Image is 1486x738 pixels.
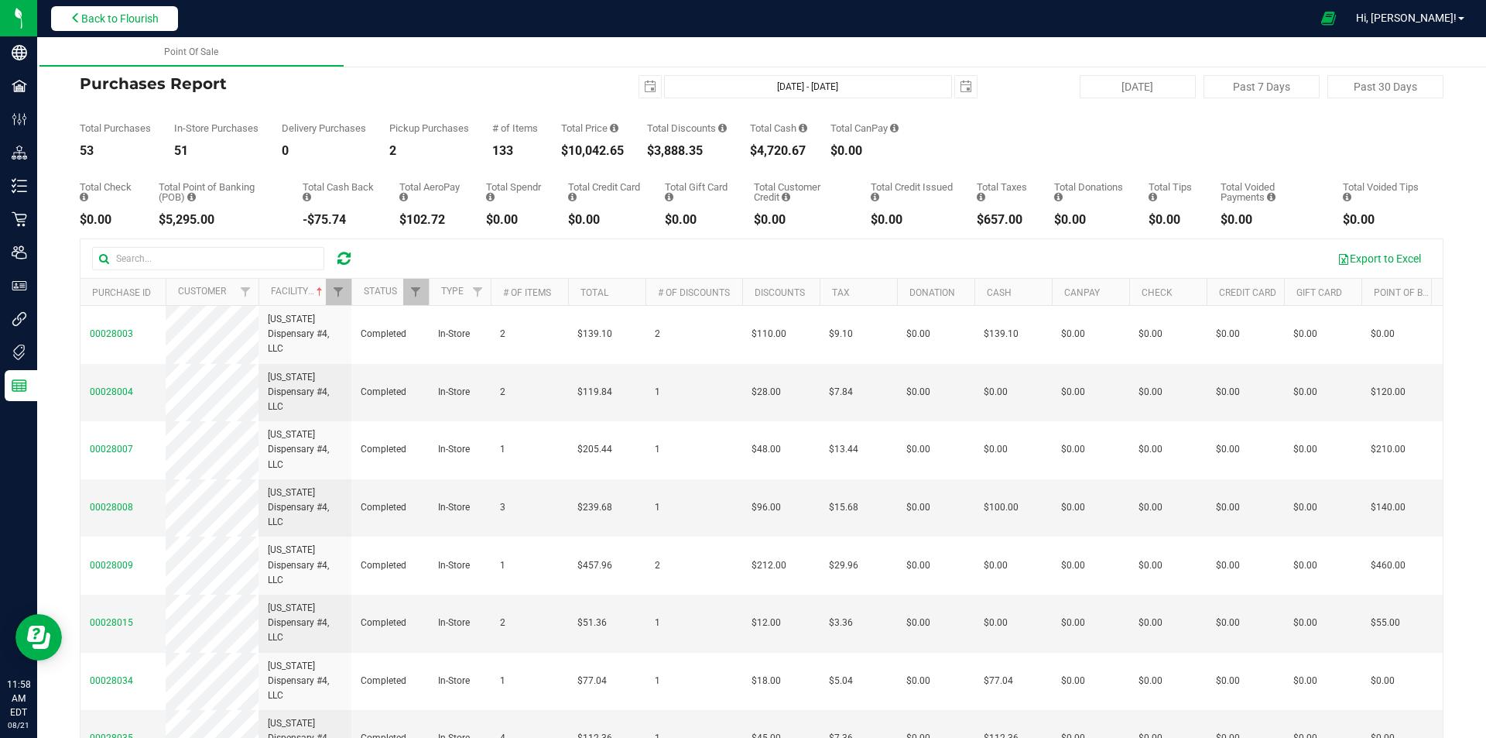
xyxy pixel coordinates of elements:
span: $0.00 [1216,558,1240,573]
span: $0.00 [906,500,930,515]
span: $0.00 [1061,327,1085,342]
a: Tax [832,287,850,298]
a: Gift Card [1296,287,1342,298]
span: 2 [500,385,505,400]
p: 11:58 AM EDT [7,678,30,719]
div: Delivery Purchases [282,123,366,133]
i: Sum of all tips added to successful, non-voided payments for all purchases in the date range. [1149,192,1157,202]
div: $0.00 [871,214,954,226]
span: $18.00 [752,674,781,688]
span: $0.00 [1371,674,1395,688]
span: [US_STATE] Dispensary #4, LLC [268,543,342,588]
span: [US_STATE] Dispensary #4, LLC [268,601,342,646]
span: $0.00 [1216,616,1240,630]
a: Status [364,286,397,297]
span: In-Store [438,616,470,630]
span: $0.00 [1061,616,1085,630]
span: [US_STATE] Dispensary #4, LLC [268,486,342,530]
span: Completed [361,500,406,515]
span: $77.04 [577,674,607,688]
span: $96.00 [752,500,781,515]
inline-svg: Tags [12,345,27,360]
div: $10,042.65 [561,145,624,157]
div: Total Voided Payments [1221,182,1320,202]
inline-svg: Facilities [12,78,27,94]
a: Facility [271,286,326,297]
span: $55.00 [1371,616,1400,630]
span: $9.10 [829,327,853,342]
span: Completed [361,327,406,342]
a: Discounts [755,287,805,298]
i: Sum of all voided payment transaction amounts, excluding tips and transaction fees, for all purch... [1267,192,1275,202]
span: $0.00 [984,616,1008,630]
span: $457.96 [577,558,612,573]
inline-svg: Integrations [12,311,27,327]
a: Total [580,287,608,298]
span: $15.68 [829,500,858,515]
i: Sum of the successful, non-voided check payment transactions for all purchases in the date range. [80,192,88,202]
span: $0.00 [984,558,1008,573]
a: Filter [465,279,491,305]
span: $0.00 [1293,616,1317,630]
span: $0.00 [1216,385,1240,400]
div: Total Credit Issued [871,182,954,202]
span: 1 [655,674,660,688]
span: Open Ecommerce Menu [1311,3,1346,33]
span: $0.00 [1216,327,1240,342]
span: 1 [500,442,505,457]
div: 2 [389,145,469,157]
span: select [639,76,661,98]
span: $0.00 [1138,674,1162,688]
span: $139.10 [577,327,612,342]
input: Search... [92,247,324,270]
div: $0.00 [754,214,847,226]
i: Sum of the successful, non-voided cash payment transactions for all purchases in the date range. ... [799,123,807,133]
span: 1 [500,674,505,688]
div: Total Credit Card [568,182,642,202]
div: 133 [492,145,538,157]
span: $0.00 [1293,558,1317,573]
span: $48.00 [752,442,781,457]
span: $0.00 [1061,500,1085,515]
span: Completed [361,558,406,573]
span: 00028007 [90,444,133,455]
span: $12.00 [752,616,781,630]
span: In-Store [438,500,470,515]
div: $0.00 [1054,214,1125,226]
div: Total Cash Back [303,182,376,202]
div: Total Voided Tips [1343,182,1420,202]
span: $139.10 [984,327,1019,342]
span: $51.36 [577,616,607,630]
span: In-Store [438,385,470,400]
div: $0.00 [568,214,642,226]
div: In-Store Purchases [174,123,259,133]
div: $0.00 [1221,214,1320,226]
div: Total Gift Card [665,182,731,202]
span: $239.68 [577,500,612,515]
a: CanPay [1064,287,1100,298]
span: In-Store [438,327,470,342]
span: $3.36 [829,616,853,630]
inline-svg: Configuration [12,112,27,127]
span: [US_STATE] Dispensary #4, LLC [268,312,342,357]
div: $5,295.00 [159,214,279,226]
h4: Purchases Report [80,75,534,92]
div: 53 [80,145,151,157]
i: Sum of the successful, non-voided AeroPay payment transactions for all purchases in the date range. [399,192,408,202]
span: In-Store [438,674,470,688]
p: 08/21 [7,719,30,731]
span: 3 [500,500,505,515]
span: 00028015 [90,617,133,628]
div: Total Check [80,182,135,202]
a: # of Items [503,287,551,298]
span: $212.00 [752,558,786,573]
span: $29.96 [829,558,858,573]
span: $120.00 [1371,385,1406,400]
span: $0.00 [1138,442,1162,457]
span: $0.00 [984,385,1008,400]
span: $140.00 [1371,500,1406,515]
span: Completed [361,616,406,630]
span: select [955,76,977,98]
div: Total Customer Credit [754,182,847,202]
button: Back to Flourish [51,6,178,31]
